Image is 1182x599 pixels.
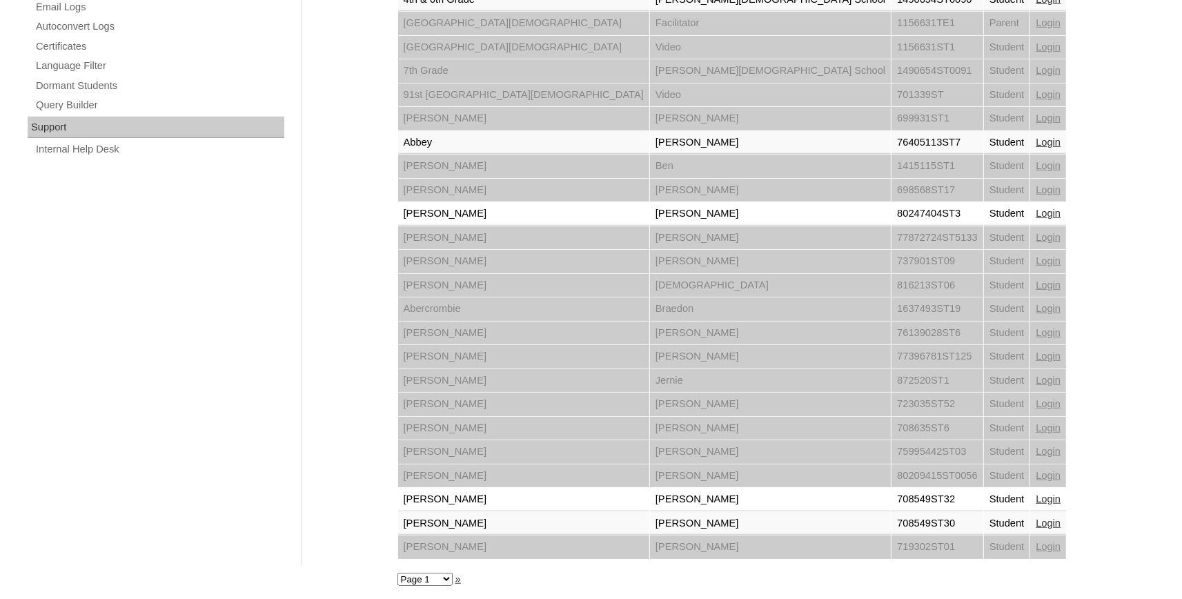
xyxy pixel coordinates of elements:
td: Video [650,36,891,59]
td: [PERSON_NAME] [398,274,649,297]
a: Login [1036,279,1061,291]
td: [PERSON_NAME] [650,464,891,488]
td: Ben [650,155,891,178]
td: Student [984,274,1030,297]
td: [PERSON_NAME] [398,512,649,536]
td: Student [984,345,1030,369]
a: Login [1036,65,1061,76]
td: 708635ST6 [892,417,983,440]
td: 91st [GEOGRAPHIC_DATA][DEMOGRAPHIC_DATA] [398,84,649,107]
a: Login [1036,375,1061,386]
a: Login [1036,422,1061,433]
td: 699931ST1 [892,107,983,130]
a: Dormant Students [35,77,284,95]
a: Login [1036,493,1061,504]
td: [PERSON_NAME] [398,226,649,250]
td: Abercrombie [398,297,649,321]
td: Student [984,131,1030,155]
td: 75995442ST03 [892,440,983,464]
td: 872520ST1 [892,369,983,393]
td: Parent [984,12,1030,35]
td: 708549ST32 [892,488,983,511]
td: Student [984,488,1030,511]
td: Student [984,59,1030,83]
td: [PERSON_NAME] [650,250,891,273]
a: Login [1036,41,1061,52]
td: [PERSON_NAME] [398,464,649,488]
td: 719302ST01 [892,536,983,559]
td: 1637493ST19 [892,297,983,321]
td: 80247404ST3 [892,202,983,226]
td: [PERSON_NAME] [398,179,649,202]
td: Braedon [650,297,891,321]
td: Student [984,322,1030,345]
td: 708549ST30 [892,512,983,536]
a: Login [1036,208,1061,219]
td: [PERSON_NAME] [398,155,649,178]
a: Login [1036,398,1061,409]
td: [PERSON_NAME] [398,536,649,559]
td: Jernie [650,369,891,393]
td: Facilitator [650,12,891,35]
td: 7th Grade [398,59,649,83]
td: [PERSON_NAME] [650,488,891,511]
td: Student [984,512,1030,536]
td: Student [984,536,1030,559]
td: [PERSON_NAME][DEMOGRAPHIC_DATA] School [650,59,891,83]
td: 76139028ST6 [892,322,983,345]
td: 1415115ST1 [892,155,983,178]
td: 816213ST06 [892,274,983,297]
td: 698568ST17 [892,179,983,202]
td: [PERSON_NAME] [650,322,891,345]
a: Login [1036,541,1061,552]
td: 1156631TE1 [892,12,983,35]
td: Student [984,36,1030,59]
td: [PERSON_NAME] [650,512,891,536]
a: Certificates [35,38,284,55]
td: Student [984,179,1030,202]
a: Login [1036,184,1061,195]
td: 77872724ST5133 [892,226,983,250]
td: 737901ST09 [892,250,983,273]
td: Student [984,107,1030,130]
td: [PERSON_NAME] [650,107,891,130]
td: Student [984,155,1030,178]
td: 80209415ST0056 [892,464,983,488]
td: [PERSON_NAME] [398,488,649,511]
td: Student [984,440,1030,464]
td: Student [984,464,1030,488]
a: Internal Help Desk [35,141,284,158]
td: Student [984,250,1030,273]
td: [PERSON_NAME] [398,393,649,416]
td: Abbey [398,131,649,155]
td: [PERSON_NAME] [398,417,649,440]
td: Student [984,417,1030,440]
td: [PERSON_NAME] [650,440,891,464]
td: Student [984,226,1030,250]
td: [PERSON_NAME] [650,202,891,226]
td: Student [984,84,1030,107]
div: Support [28,117,284,139]
td: [PERSON_NAME] [650,131,891,155]
a: Login [1036,470,1061,481]
td: [PERSON_NAME] [398,440,649,464]
td: [PERSON_NAME] [650,417,891,440]
td: [PERSON_NAME] [650,345,891,369]
td: Student [984,297,1030,321]
td: [PERSON_NAME] [398,345,649,369]
a: Login [1036,327,1061,338]
a: Language Filter [35,57,284,75]
td: [PERSON_NAME] [398,202,649,226]
td: [PERSON_NAME] [398,369,649,393]
td: [PERSON_NAME] [650,536,891,559]
td: [GEOGRAPHIC_DATA][DEMOGRAPHIC_DATA] [398,36,649,59]
td: 1490654ST0091 [892,59,983,83]
a: Login [1036,255,1061,266]
td: Student [984,369,1030,393]
td: Student [984,393,1030,416]
a: Login [1036,232,1061,243]
a: Autoconvert Logs [35,18,284,35]
a: Login [1036,160,1061,171]
td: [PERSON_NAME] [650,393,891,416]
a: Login [1036,137,1061,148]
